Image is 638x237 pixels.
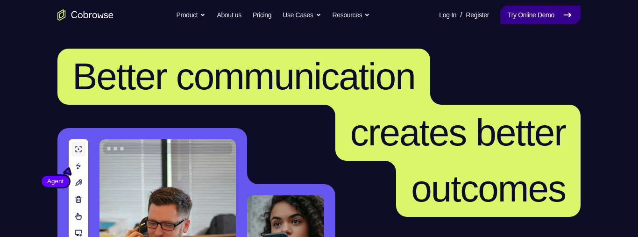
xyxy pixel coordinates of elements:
[217,6,241,24] a: About us
[253,6,271,24] a: Pricing
[439,6,456,24] a: Log In
[57,9,113,21] a: Go to the home page
[72,56,415,97] span: Better communication
[350,112,566,153] span: creates better
[500,6,581,24] a: Try Online Demo
[283,6,321,24] button: Use Cases
[177,6,206,24] button: Product
[411,168,566,209] span: outcomes
[333,6,370,24] button: Resources
[466,6,489,24] a: Register
[460,9,462,21] span: /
